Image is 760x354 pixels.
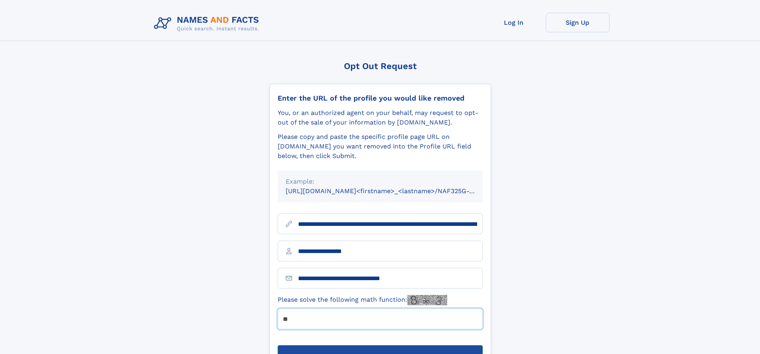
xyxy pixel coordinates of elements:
[278,108,483,127] div: You, or an authorized agent on your behalf, may request to opt-out of the sale of your informatio...
[482,13,546,32] a: Log In
[286,177,475,186] div: Example:
[278,295,447,305] label: Please solve the following math function:
[278,94,483,103] div: Enter the URL of the profile you would like removed
[278,132,483,161] div: Please copy and paste the specific profile page URL on [DOMAIN_NAME] you want removed into the Pr...
[286,187,498,195] small: [URL][DOMAIN_NAME]<firstname>_<lastname>/NAF325G-xxxxxxxx
[546,13,610,32] a: Sign Up
[151,13,266,34] img: Logo Names and Facts
[269,61,491,71] div: Opt Out Request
